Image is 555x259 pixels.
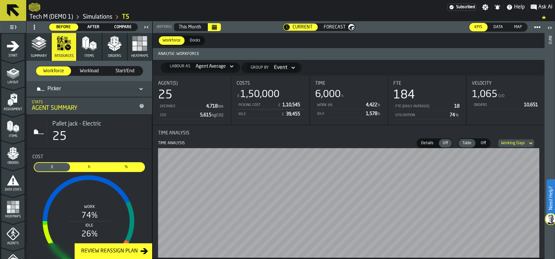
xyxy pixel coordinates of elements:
[34,163,70,171] div: thumb
[71,163,107,171] div: thumb
[34,162,71,172] label: button-switch-multi-Cost
[110,68,140,74] span: Start/End
[32,105,136,112] div: Agent Summary
[237,100,304,109] div: StatList-item-Picking Cost
[31,54,47,58] span: Summary
[237,81,250,86] span: Costs
[316,112,364,116] div: Idle
[108,66,143,76] div: thumb
[108,162,145,172] label: button-switch-multi-Share
[158,81,225,86] div: Title
[32,100,136,105] div: Stats
[237,81,304,86] div: Title
[131,54,148,58] span: Heatmaps
[142,23,151,31] label: button-toggle-Close me
[283,24,318,31] div: thumb
[36,164,69,170] span: £
[1,161,25,165] span: Orders
[278,103,280,108] span: £
[1,242,25,245] span: Agents
[83,13,112,21] a: link-to-/wh/i/48b63d5b-7b01-4ac5-b36e-111296781b18
[249,65,270,70] div: Group by
[1,23,25,32] label: button-toggle-Toggle Full Menu
[155,52,350,56] span: Analyse: Workforce
[212,113,224,117] span: kgCO2
[1,108,25,111] span: Assignment
[310,76,388,125] div: stat-Time
[238,103,275,107] div: Picking Cost
[1,34,25,60] li: menu Start
[1,87,25,113] li: menu Assignment
[1,60,25,87] li: menu Layout
[208,23,221,31] button: Select date range Select date range
[450,113,459,117] span: 74
[491,24,506,30] span: Data
[469,23,488,31] div: thumb
[122,13,129,21] a: link-to-/wh/i/48b63d5b-7b01-4ac5-b36e-111296781b18/simulations/dff3a2cd-e2c8-47d3-a670-4d35f7897424
[315,109,383,118] div: StatList-item-Idle
[49,23,79,31] label: button-switch-multi-Before
[458,138,476,148] label: button-switch-multi-Table
[472,81,539,86] div: Title
[477,139,490,147] div: thumb
[378,103,380,107] span: h
[472,24,485,30] span: KPIs
[395,113,447,117] div: Utilisation
[244,62,299,73] div: Group byDropdownMenuValue-EVENT_TYPE
[52,120,146,128] div: Title
[472,89,497,100] div: 1,065
[498,94,505,98] span: O/D
[488,23,509,32] label: button-switch-multi-Data
[315,100,383,109] div: StatList-item-Work (h)
[293,25,313,30] span: Current
[185,36,205,45] label: button-switch-multi-Docks
[158,36,185,45] label: button-switch-multi-Workforce
[52,24,76,30] span: Before
[158,89,172,102] div: 25
[1,215,25,218] span: Heatmaps
[460,140,474,146] span: Table
[476,138,491,148] label: button-switch-multi-Off
[1,134,25,138] span: Items
[504,3,528,11] label: button-toggle-Help
[447,4,476,11] div: Menu Subscription
[153,76,231,125] div: stat-Agent(s)
[1,168,25,194] li: menu Data Stats
[447,4,476,11] a: link-to-/wh/i/48b63d5b-7b01-4ac5-b36e-111296781b18/settings/billing
[393,81,461,86] div: Title
[1,141,25,167] li: menu Orders
[49,24,78,31] div: thumb
[32,154,146,160] div: Title
[315,81,383,86] div: Title
[393,102,461,111] div: StatList-item-FTE (Daily Average)
[1,114,25,140] li: menu Items
[158,102,225,111] div: StatList-item-Distance
[163,62,238,70] div: Labour asDropdownMenuValue-avg
[29,1,40,13] a: logo-header
[283,23,318,31] label: button-switch-multi-Current
[52,120,101,128] span: Pallet jack - Electric
[538,3,552,11] span: Ask AI
[174,23,281,31] div: Select date range
[158,111,225,119] div: StatList-item-CO2
[1,188,25,192] span: Data Stats
[186,36,204,45] div: thumb
[108,54,121,58] span: Orders
[456,5,475,9] span: Subscribed
[388,76,466,125] div: stat-FTE
[456,113,459,117] span: %
[341,94,344,98] span: h
[286,112,301,116] span: 39,455
[71,162,108,172] label: button-switch-multi-Time
[438,138,453,148] label: button-switch-multi-Off
[509,23,527,31] div: thumb
[472,81,492,86] span: Velocity
[417,139,438,147] div: thumb
[458,139,475,147] div: thumb
[282,112,284,117] span: £
[158,130,539,136] div: Title
[467,76,545,125] div: stat-Velocity
[240,89,279,100] div: 1,50,000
